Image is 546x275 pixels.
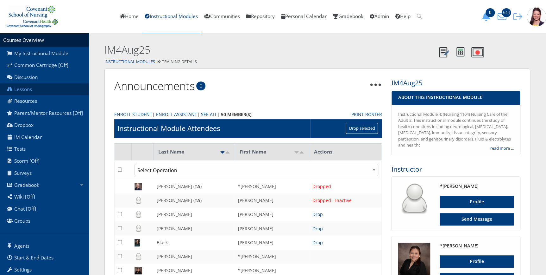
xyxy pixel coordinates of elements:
img: asc_active.png [220,151,225,154]
td: [PERSON_NAME] [235,207,309,221]
img: Notes [439,47,449,57]
a: Drop [312,211,323,217]
div: Training Details [89,57,546,67]
b: TA [194,197,200,203]
td: [PERSON_NAME] [153,207,235,221]
a: read more ... [490,145,514,152]
h2: IM4Aug25 [104,43,436,57]
img: asc.png [294,151,299,154]
a: 643 [495,13,511,20]
a: See All [201,111,217,118]
a: Instructional Modules [104,59,155,64]
a: Print Roster [351,111,382,118]
a: 0 [480,13,495,20]
td: [PERSON_NAME] [235,193,309,207]
th: Last Name [153,143,235,160]
a: Drop [312,226,323,232]
img: 2687_125_125.jpg [398,243,430,275]
td: [PERSON_NAME] ( ) [153,179,235,193]
a: Enroll Student [114,111,152,118]
td: *[PERSON_NAME] [235,250,309,264]
a: Announcements0 [114,78,195,93]
th: Actions [309,143,381,160]
a: Drop [312,239,323,246]
h4: *[PERSON_NAME] [440,243,514,249]
span: 0 [486,8,495,17]
h3: IM4Aug25 [391,78,520,88]
a: Profile [440,255,514,268]
b: TA [194,183,200,189]
td: *[PERSON_NAME] [235,179,309,193]
button: 643 [495,12,511,21]
img: desc.png [225,151,230,154]
img: Record Video Note [471,47,484,57]
a: Send Message [440,213,514,226]
td: [PERSON_NAME] [153,221,235,235]
h1: Instructional Module Attendees [117,123,220,133]
td: Black [153,235,235,249]
div: Dropped [312,183,378,190]
th: First Name [235,143,309,160]
img: 1943_125_125.jpg [527,7,546,26]
h3: Instructor [391,165,520,174]
div: Instructional Module 4: (Nursing 1104) Nursing Care of the Adult 2. This instructional module con... [398,111,514,148]
span: 643 [502,8,511,17]
img: Calculator [456,47,464,56]
img: user_64.png [398,183,430,215]
a: Enroll Assistant [156,111,197,118]
img: desc.png [299,151,304,154]
a: Profile [440,196,514,208]
td: [PERSON_NAME] ( ) [153,193,235,207]
div: Dropped - Inactive [312,197,378,204]
h4: *[PERSON_NAME] [440,183,514,189]
div: | | | [114,111,342,118]
input: Drop selected [346,123,378,134]
td: [PERSON_NAME] [235,221,309,235]
a: Courses Overview [3,37,44,43]
span: 0 [196,82,205,90]
td: [PERSON_NAME] [235,235,309,249]
h4: About This Instructional Module [398,94,514,101]
td: [PERSON_NAME] [153,250,235,264]
button: 0 [480,12,495,21]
